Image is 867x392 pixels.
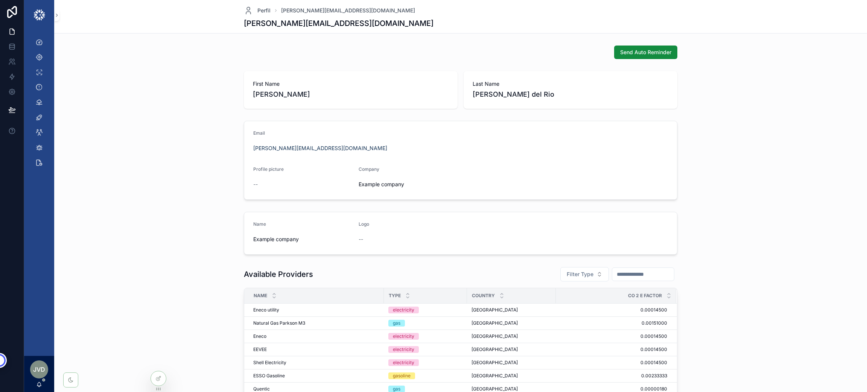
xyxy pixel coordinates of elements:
span: [PERSON_NAME] del Rio [473,89,668,100]
span: EEVEE [253,346,267,352]
span: Perfil [257,7,271,14]
div: electricity [393,359,414,366]
a: Perfil [244,6,271,15]
span: 0.00233333 [556,373,667,379]
span: Logo [359,221,369,227]
span: Co 2 E Factor [628,293,662,299]
a: [PERSON_NAME][EMAIL_ADDRESS][DOMAIN_NAME] [253,144,387,152]
span: [GEOGRAPHIC_DATA] [472,320,518,326]
span: Example company [359,181,404,188]
img: App logo [33,9,46,21]
span: 0.00014500 [556,346,667,352]
span: [GEOGRAPHIC_DATA] [472,360,518,366]
span: 0.00014500 [556,360,667,366]
span: Eneco [253,333,266,339]
span: Send Auto Reminder [620,49,671,56]
span: 0.00014500 [556,307,667,313]
span: Name [253,221,266,227]
div: electricity [393,307,414,313]
h1: [PERSON_NAME][EMAIL_ADDRESS][DOMAIN_NAME] [244,18,433,29]
span: [GEOGRAPHIC_DATA] [472,307,518,313]
button: Send Auto Reminder [614,46,677,59]
span: [GEOGRAPHIC_DATA] [472,346,518,352]
div: scrollable content [24,30,54,179]
button: Select Button [560,267,609,281]
span: JVd [33,365,45,374]
span: Quentic [253,386,270,392]
div: gasoline [393,372,411,379]
span: Country [472,293,495,299]
span: First Name [253,80,449,88]
span: Profile picture [253,166,284,172]
a: [PERSON_NAME][EMAIL_ADDRESS][DOMAIN_NAME] [281,7,415,14]
span: 0.00000180 [556,386,667,392]
span: 0.00151000 [556,320,667,326]
span: Shell Electricity [253,360,286,366]
span: Type [389,293,401,299]
span: Email [253,130,265,136]
span: Name [254,293,267,299]
span: [GEOGRAPHIC_DATA] [472,386,518,392]
div: electricity [393,333,414,340]
span: Last Name [473,80,668,88]
span: ESSO Gasoline [253,373,285,379]
span: 0.00014500 [556,333,667,339]
span: [GEOGRAPHIC_DATA] [472,333,518,339]
div: gas [393,320,400,327]
span: [GEOGRAPHIC_DATA] [472,373,518,379]
span: -- [253,181,258,188]
span: Company [359,166,379,172]
span: Eneco utility [253,307,279,313]
div: electricity [393,346,414,353]
span: Filter Type [567,270,593,278]
span: Example company [253,236,353,243]
span: [PERSON_NAME] [253,89,449,100]
span: -- [359,236,363,243]
h1: Available Providers [244,269,313,280]
span: Natural Gas Parkson M3 [253,320,305,326]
